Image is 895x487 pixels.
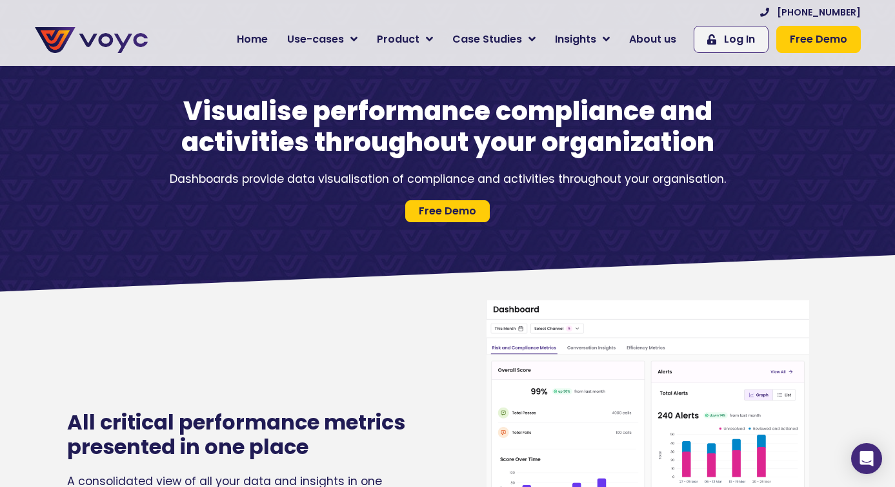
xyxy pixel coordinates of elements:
[405,200,490,222] a: Free Demo
[545,26,619,52] a: Insights
[555,32,596,47] span: Insights
[287,32,344,47] span: Use-cases
[419,206,476,216] span: Free Demo
[35,27,148,53] img: voyc-full-logo
[377,32,419,47] span: Product
[760,6,861,19] a: [PHONE_NUMBER]
[277,26,367,52] a: Use-cases
[367,26,443,52] a: Product
[790,32,847,47] span: Free Demo
[237,32,268,47] span: Home
[227,26,277,52] a: Home
[629,32,676,47] span: About us
[157,171,738,187] div: Dashboards provide data visualisation of compliance and activities throughout your organisation.
[777,6,861,19] span: [PHONE_NUMBER]
[724,32,755,47] span: Log In
[67,410,409,460] h2: All critical performance metrics presented in one place
[776,26,861,53] a: Free Demo
[851,443,882,474] div: Open Intercom Messenger
[157,96,738,158] h1: Visualise performance compliance and activities throughout your organization
[619,26,686,52] a: About us
[443,26,545,52] a: Case Studies
[452,32,522,47] span: Case Studies
[694,26,769,53] a: Log In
